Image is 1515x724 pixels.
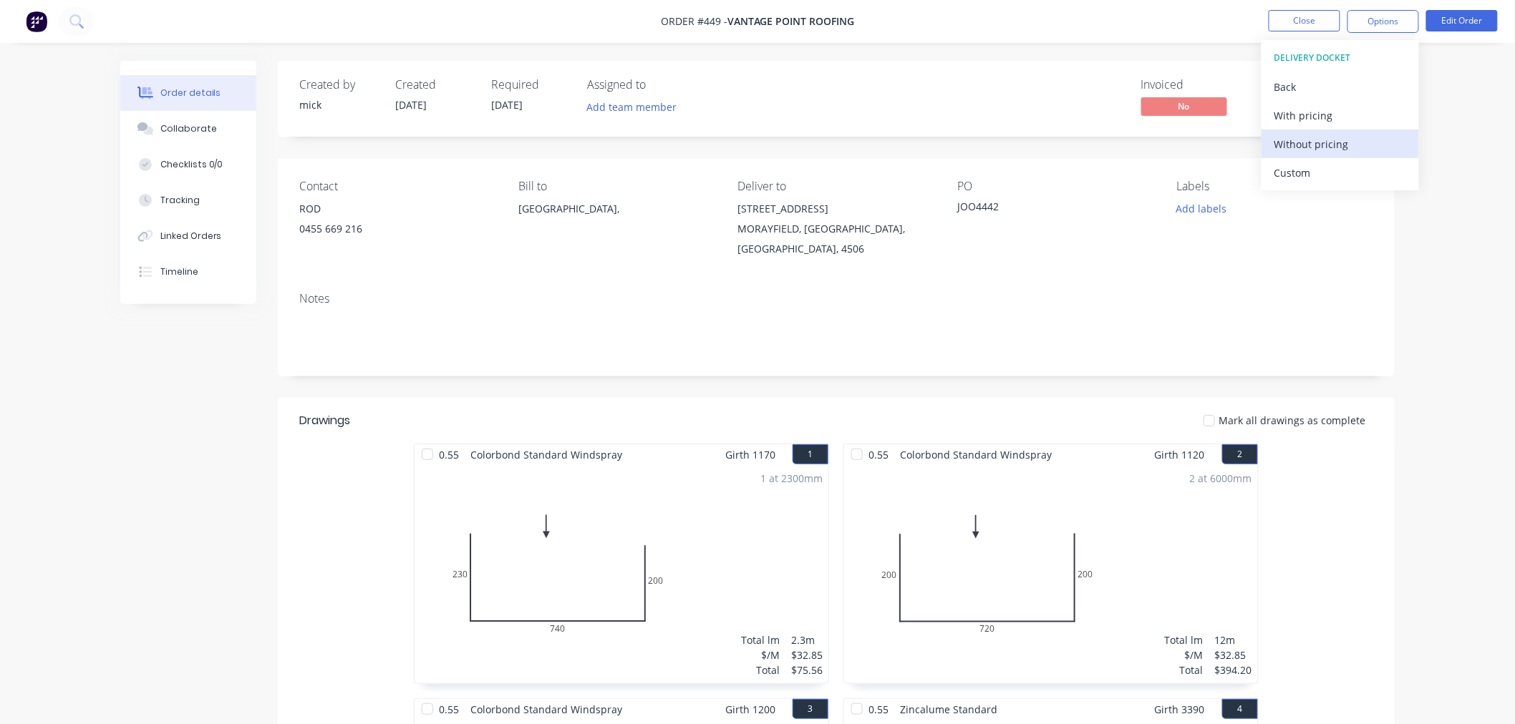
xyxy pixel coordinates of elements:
div: Invoiced [1141,78,1249,92]
button: Linked Orders [120,218,256,254]
div: ROD0455 669 216 [299,199,495,245]
div: $/M [741,647,780,662]
button: 4 [1222,699,1258,719]
div: Created [395,78,474,92]
img: Factory [26,11,47,32]
div: ROD [299,199,495,219]
span: Colorbond Standard Windspray [894,444,1057,465]
span: Girth 1200 [725,699,775,720]
div: 02307402001 at 2300mmTotal lm$/MTotal2.3m$32.85$75.56 [415,465,828,683]
div: Back [1274,77,1406,97]
div: $/M [1165,647,1204,662]
button: With pricing [1262,101,1419,129]
div: $32.85 [791,647,823,662]
span: Girth 3390 [1155,699,1205,720]
div: Required [491,78,570,92]
div: 02007202002 at 6000mmTotal lm$/MTotal12m$32.85$394.20 [844,465,1258,683]
div: $32.85 [1215,647,1252,662]
div: 12m [1215,632,1252,647]
button: Edit Order [1426,10,1498,31]
div: [GEOGRAPHIC_DATA], [518,199,715,245]
div: 2 at 6000mm [1190,471,1252,486]
button: Order details [120,75,256,111]
div: DELIVERY DOCKET [1274,49,1406,67]
div: 0455 669 216 [299,219,495,239]
div: Total lm [1165,632,1204,647]
button: Add labels [1168,199,1234,218]
button: Custom [1262,158,1419,187]
div: Created by [299,78,378,92]
div: Collaborate [160,122,217,135]
button: Add team member [579,97,684,117]
div: Timeline [160,265,198,278]
div: Total [1165,662,1204,677]
div: Tracking [160,194,200,207]
button: Without pricing [1262,129,1419,158]
span: Colorbond Standard Windspray [465,444,628,465]
button: DELIVERY DOCKET [1262,44,1419,72]
button: Close [1269,10,1340,31]
span: 0.55 [863,444,894,465]
div: MORAYFIELD, [GEOGRAPHIC_DATA], [GEOGRAPHIC_DATA], 4506 [738,219,934,259]
div: Linked Orders [160,230,222,243]
div: Contact [299,180,495,193]
div: Without pricing [1274,134,1406,155]
span: Zincalume Standard [894,699,1003,720]
span: 0.55 [433,444,465,465]
span: vantage point roofing [727,15,854,29]
button: Add team member [587,97,684,117]
div: Drawings [299,412,350,429]
div: [GEOGRAPHIC_DATA], [518,199,715,219]
button: 3 [793,699,828,719]
div: Checklists 0/0 [160,158,223,171]
span: [DATE] [395,98,427,112]
div: $75.56 [791,662,823,677]
button: 2 [1222,444,1258,464]
button: Timeline [120,254,256,290]
div: Assigned to [587,78,730,92]
span: No [1141,97,1227,115]
div: JOO4442 [957,199,1136,219]
button: Tracking [120,182,256,218]
div: mick [299,97,378,112]
button: Collaborate [120,111,256,147]
div: With pricing [1274,105,1406,126]
div: PO [957,180,1153,193]
div: $394.20 [1215,662,1252,677]
span: Girth 1120 [1155,444,1205,465]
div: Deliver to [738,180,934,193]
button: Checklists 0/0 [120,147,256,182]
button: Options [1347,10,1419,33]
div: Bill to [518,180,715,193]
span: 0.55 [433,699,465,720]
span: Girth 1170 [725,444,775,465]
button: Back [1262,72,1419,101]
span: Colorbond Standard Windspray [465,699,628,720]
div: Total lm [741,632,780,647]
div: [STREET_ADDRESS]MORAYFIELD, [GEOGRAPHIC_DATA], [GEOGRAPHIC_DATA], 4506 [738,199,934,259]
span: Mark all drawings as complete [1219,413,1366,428]
div: Notes [299,292,1373,305]
div: Labels [1177,180,1373,193]
span: Order #449 - [661,15,727,29]
div: [STREET_ADDRESS] [738,199,934,219]
div: Custom [1274,162,1406,183]
div: 2.3m [791,632,823,647]
div: Order details [160,87,221,99]
div: Total [741,662,780,677]
div: 1 at 2300mm [760,471,823,486]
span: 0.55 [863,699,894,720]
span: [DATE] [491,98,523,112]
button: 1 [793,444,828,464]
